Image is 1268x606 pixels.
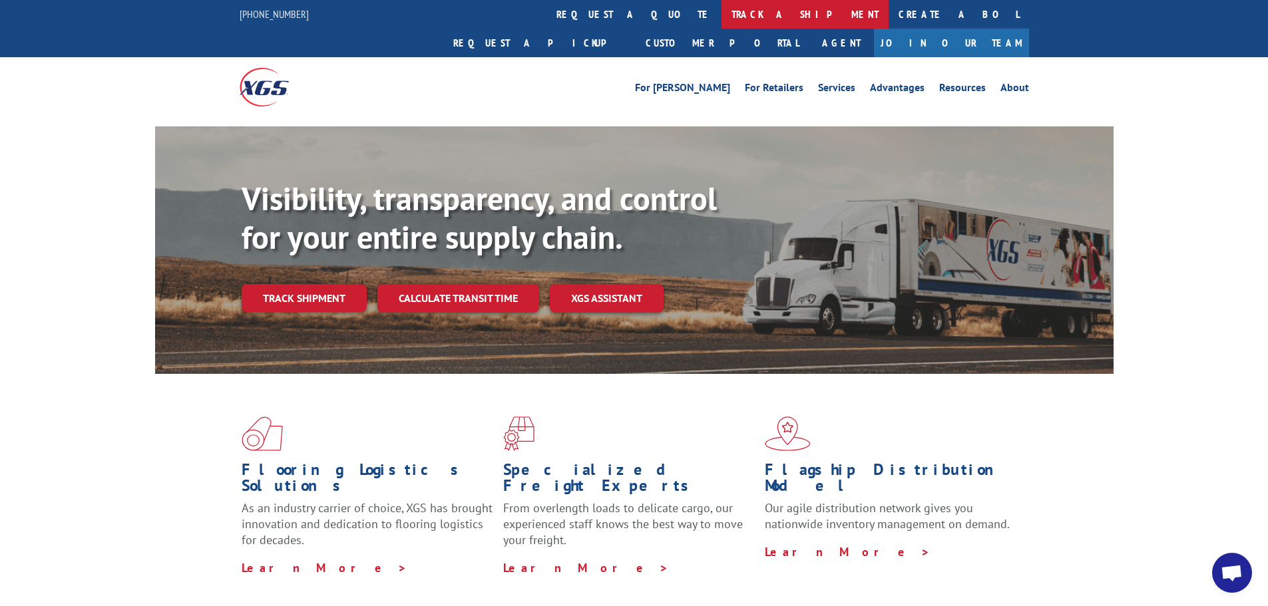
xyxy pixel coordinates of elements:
a: Join Our Team [874,29,1029,57]
a: For Retailers [745,82,803,97]
img: xgs-icon-flagship-distribution-model-red [765,416,811,451]
div: Open chat [1212,553,1252,593]
a: Advantages [870,82,925,97]
h1: Flagship Distribution Model [765,462,1016,500]
a: About [1000,82,1029,97]
b: Visibility, transparency, and control for your entire supply chain. [242,178,717,257]
a: Resources [939,82,986,97]
a: Services [818,82,855,97]
span: Our agile distribution network gives you nationwide inventory management on demand. [765,500,1010,531]
a: Learn More > [765,544,931,559]
a: Customer Portal [636,29,809,57]
h1: Specialized Freight Experts [503,462,755,500]
a: [PHONE_NUMBER] [240,7,309,21]
a: Request a pickup [443,29,636,57]
a: Learn More > [503,560,669,575]
a: XGS ASSISTANT [550,284,664,313]
span: As an industry carrier of choice, XGS has brought innovation and dedication to flooring logistics... [242,500,493,547]
a: For [PERSON_NAME] [635,82,730,97]
h1: Flooring Logistics Solutions [242,462,493,500]
img: xgs-icon-focused-on-flooring-red [503,416,534,451]
a: Learn More > [242,560,407,575]
p: From overlength loads to delicate cargo, our experienced staff knows the best way to move your fr... [503,500,755,559]
a: Calculate transit time [377,284,539,313]
a: Track shipment [242,284,367,312]
a: Agent [809,29,874,57]
img: xgs-icon-total-supply-chain-intelligence-red [242,416,283,451]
